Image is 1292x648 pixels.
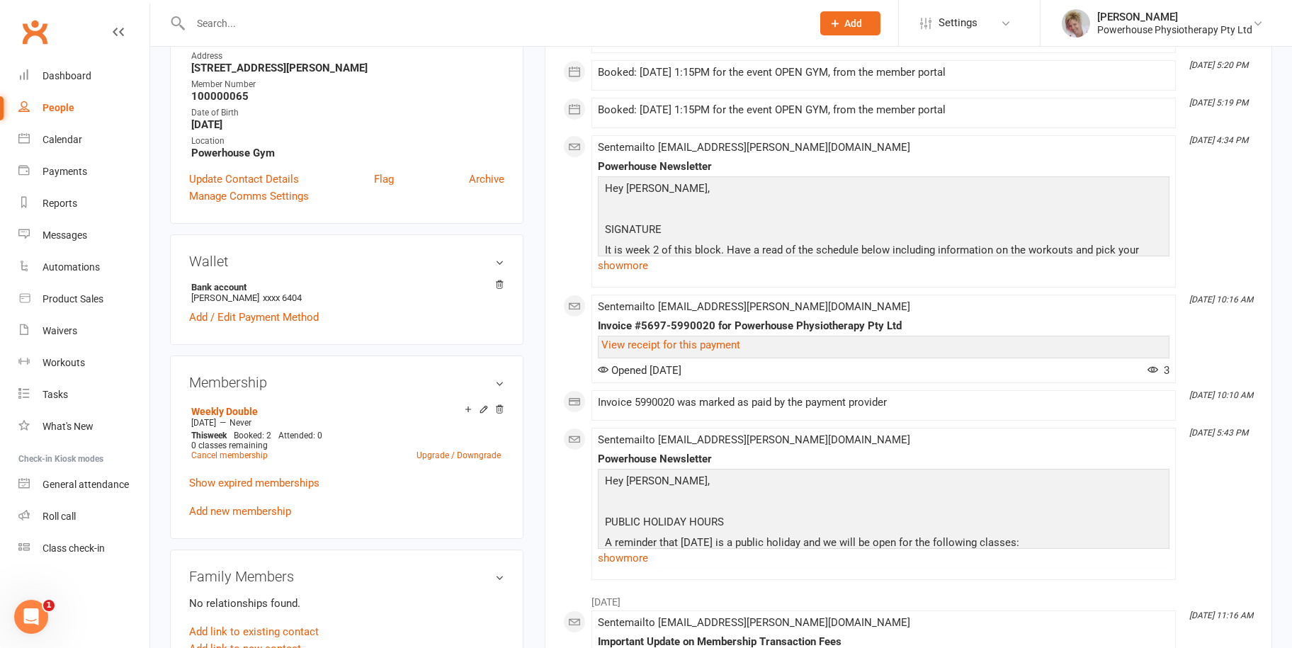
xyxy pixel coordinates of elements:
li: [PERSON_NAME] [189,280,504,305]
p: No relationships found. [189,595,504,612]
div: week [188,431,230,440]
a: Roll call [18,501,149,533]
a: Payments [18,156,149,188]
div: Booked: [DATE] 1:15PM for the event OPEN GYM, from the member portal [598,67,1169,79]
a: Add new membership [189,505,291,518]
i: [DATE] 5:20 PM [1189,60,1248,70]
a: Tasks [18,379,149,411]
span: 1 [43,600,55,611]
a: Messages [18,220,149,251]
a: Show expired memberships [189,477,319,489]
input: Search... [186,13,802,33]
span: 0 classes remaining [191,440,268,450]
a: General attendance kiosk mode [18,469,149,501]
div: Product Sales [42,293,103,305]
a: What's New [18,411,149,443]
a: Workouts [18,347,149,379]
a: Add link to existing contact [189,623,319,640]
a: Clubworx [17,14,52,50]
div: Date of Birth [191,106,504,120]
a: show more [598,548,1169,568]
div: [PERSON_NAME] [1097,11,1252,23]
div: Tasks [42,389,68,400]
p: SIGNATURE [601,221,1166,241]
span: Add [845,18,863,29]
a: Manage Comms Settings [189,188,309,205]
p: Hey [PERSON_NAME], [601,472,1166,493]
a: Add / Edit Payment Method [189,309,319,326]
a: View receipt for this payment [601,339,740,351]
p: A reminder that [DATE] is a public holiday and we will be open for the following classes: [601,534,1166,555]
span: This [191,431,208,440]
span: Sent email to [EMAIL_ADDRESS][PERSON_NAME][DOMAIN_NAME] [598,300,910,313]
div: Messages [42,229,87,241]
a: show more [598,256,1169,275]
div: Powerhouse Physiotherapy Pty Ltd [1097,23,1252,36]
h3: Wallet [189,254,504,269]
i: [DATE] 10:10 AM [1189,390,1253,400]
strong: 100000065 [191,90,504,103]
a: Automations [18,251,149,283]
div: Address [191,50,504,63]
a: Class kiosk mode [18,533,149,564]
a: Upgrade / Downgrade [416,450,501,460]
p: PUBLIC HOLIDAY HOURS [601,513,1166,534]
span: Booked: 2 [234,431,271,440]
span: Sent email to [EMAIL_ADDRESS][PERSON_NAME][DOMAIN_NAME] [598,141,910,154]
span: [DATE] [191,418,216,428]
div: Powerhouse Newsletter [598,161,1169,173]
div: Location [191,135,504,148]
i: [DATE] 5:43 PM [1189,428,1248,438]
a: People [18,92,149,124]
div: Class check-in [42,542,105,554]
a: Reports [18,188,149,220]
li: [DATE] [563,587,1254,610]
span: Settings [939,7,977,39]
a: Flag [374,171,394,188]
div: Important Update on Membership Transaction Fees [598,636,1169,648]
div: What's New [42,421,93,432]
div: Reports [42,198,77,209]
a: Cancel membership [191,450,268,460]
a: Archive [469,171,504,188]
h3: Family Members [189,569,504,584]
a: Weekly Double [191,406,258,417]
span: Sent email to [EMAIL_ADDRESS][PERSON_NAME][DOMAIN_NAME] [598,616,910,629]
span: Sent email to [EMAIL_ADDRESS][PERSON_NAME][DOMAIN_NAME] [598,433,910,446]
i: [DATE] 4:34 PM [1189,135,1248,145]
i: [DATE] 11:16 AM [1189,610,1253,620]
img: thumb_image1590539733.png [1062,9,1090,38]
div: Member Number [191,78,504,91]
span: 3 [1147,364,1169,377]
strong: [STREET_ADDRESS][PERSON_NAME] [191,62,504,74]
p: It is week 2 of this block. Have a read of the schedule below including information on the workou... [601,241,1166,279]
div: General attendance [42,479,129,490]
span: Attended: 0 [278,431,322,440]
div: Automations [42,261,100,273]
div: Calendar [42,134,82,145]
a: Waivers [18,315,149,347]
strong: [DATE] [191,118,504,131]
a: Update Contact Details [189,171,299,188]
button: Add [820,11,880,35]
span: Never [229,418,251,428]
p: Hey [PERSON_NAME], [601,180,1166,200]
iframe: Intercom live chat [14,600,48,634]
a: Calendar [18,124,149,156]
div: Waivers [42,325,77,336]
div: People [42,102,74,113]
div: Booked: [DATE] 1:15PM for the event OPEN GYM, from the member portal [598,104,1169,116]
div: — [188,417,504,428]
div: Roll call [42,511,76,522]
a: Product Sales [18,283,149,315]
h3: Membership [189,375,504,390]
strong: Powerhouse Gym [191,147,504,159]
span: xxxx 6404 [263,292,302,303]
a: Dashboard [18,60,149,92]
div: Invoice #5697-5990020 for Powerhouse Physiotherapy Pty Ltd [598,320,1169,332]
div: Powerhouse Newsletter [598,453,1169,465]
div: Workouts [42,357,85,368]
i: [DATE] 5:19 PM [1189,98,1248,108]
div: Payments [42,166,87,177]
div: Dashboard [42,70,91,81]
